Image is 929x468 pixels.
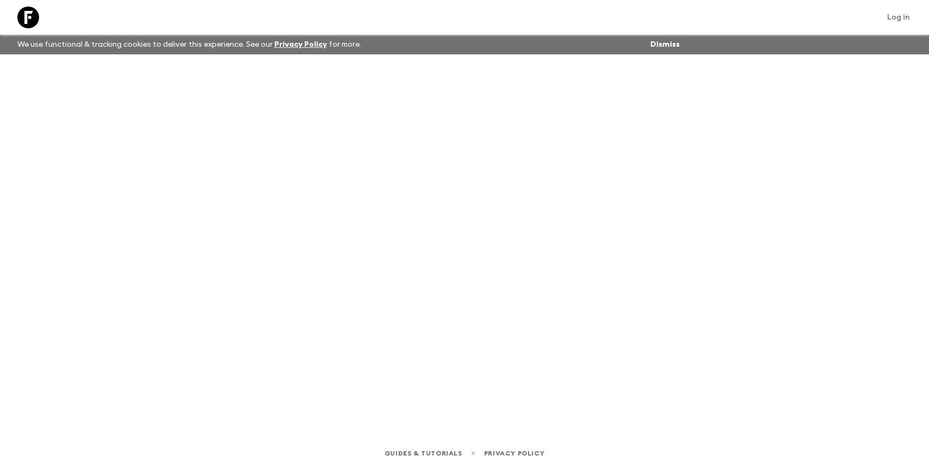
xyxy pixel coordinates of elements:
a: Privacy Policy [484,447,544,459]
p: We use functional & tracking cookies to deliver this experience. See our for more. [13,35,366,54]
button: Dismiss [648,37,682,52]
a: Log in [881,10,916,25]
a: Privacy Policy [274,41,327,48]
a: Guides & Tutorials [385,447,462,459]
